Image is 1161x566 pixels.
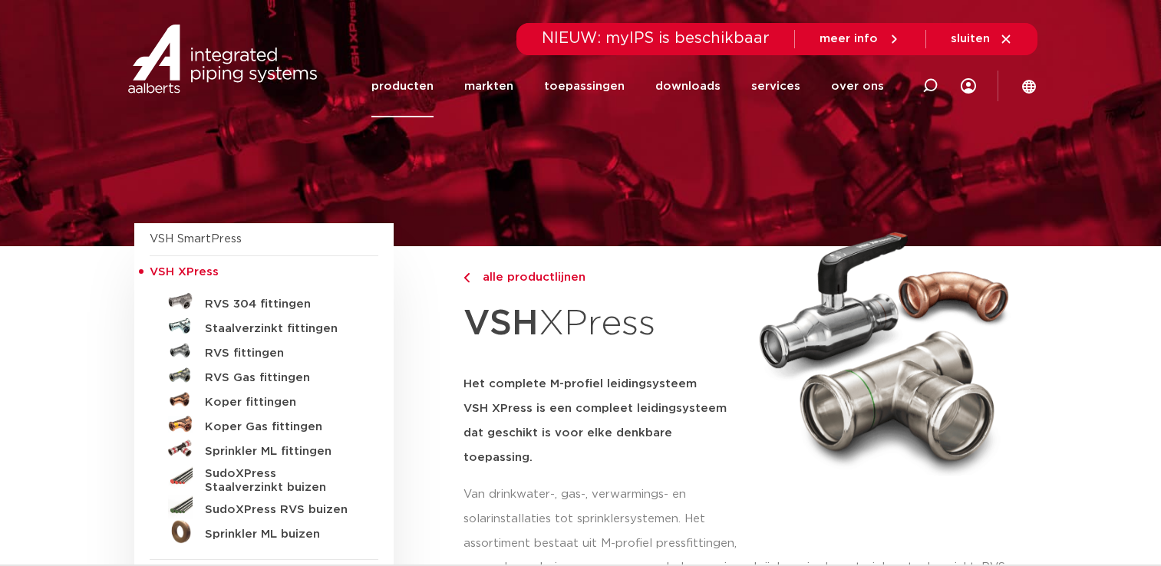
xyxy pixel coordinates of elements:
[464,55,513,117] a: markten
[205,420,357,434] h5: Koper Gas fittingen
[205,347,357,360] h5: RVS fittingen
[150,233,242,245] a: VSH SmartPress
[150,266,219,278] span: VSH XPress
[205,298,357,311] h5: RVS 304 fittingen
[473,271,585,283] span: alle productlijnen
[820,32,901,46] a: meer info
[463,268,741,287] a: alle productlijnen
[150,289,378,314] a: RVS 304 fittingen
[463,482,741,556] p: Van drinkwater-, gas-, verwarmings- en solarinstallaties tot sprinklersystemen. Het assortiment b...
[542,31,770,46] span: NIEUW: myIPS is beschikbaar
[205,528,357,541] h5: Sprinkler ML buizen
[961,55,976,117] div: my IPS
[150,495,378,519] a: SudoXPress RVS buizen
[205,445,357,459] h5: Sprinkler ML fittingen
[463,273,470,283] img: chevron-right.svg
[951,33,990,44] span: sluiten
[150,363,378,387] a: RVS Gas fittingen
[463,372,741,470] h5: Het complete M-profiel leidingsysteem VSH XPress is een compleet leidingsysteem dat geschikt is v...
[150,436,378,461] a: Sprinkler ML fittingen
[831,55,884,117] a: over ons
[544,55,625,117] a: toepassingen
[951,32,1013,46] a: sluiten
[463,295,741,354] h1: XPress
[371,55,884,117] nav: Menu
[205,322,357,336] h5: Staalverzinkt fittingen
[371,55,434,117] a: producten
[150,387,378,412] a: Koper fittingen
[150,461,378,495] a: SudoXPress Staalverzinkt buizen
[150,412,378,436] a: Koper Gas fittingen
[205,371,357,385] h5: RVS Gas fittingen
[205,396,357,410] h5: Koper fittingen
[150,314,378,338] a: Staalverzinkt fittingen
[655,55,721,117] a: downloads
[463,306,539,341] strong: VSH
[205,503,357,517] h5: SudoXPress RVS buizen
[820,33,878,44] span: meer info
[205,467,357,495] h5: SudoXPress Staalverzinkt buizen
[150,519,378,544] a: Sprinkler ML buizen
[150,338,378,363] a: RVS fittingen
[751,55,800,117] a: services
